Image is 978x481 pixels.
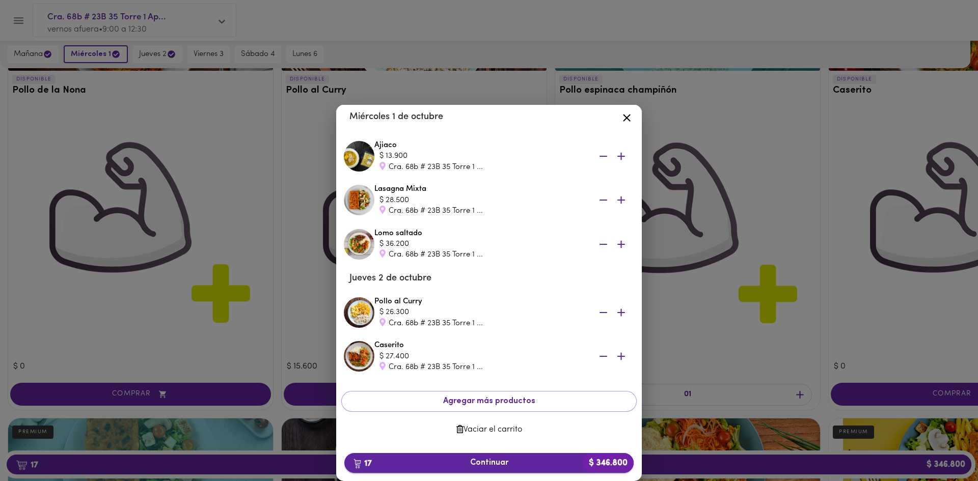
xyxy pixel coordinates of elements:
[347,457,378,470] b: 17
[379,162,583,173] div: Cra. 68b # 23B 35 Torre 1 ...
[379,151,583,161] div: $ 13.900
[379,206,583,216] div: Cra. 68b # 23B 35 Torre 1 ...
[583,453,634,473] b: $ 346.800
[374,140,634,173] div: Ajiaco
[374,184,634,216] div: Lasagna Mixta
[344,341,374,372] img: Caserito
[349,425,629,435] span: Vaciar el carrito
[344,297,374,328] img: Pollo al Curry
[344,185,374,215] img: Lasagna Mixta
[379,362,583,373] div: Cra. 68b # 23B 35 Torre 1 ...
[374,296,634,329] div: Pollo al Curry
[379,351,583,362] div: $ 27.400
[379,249,583,260] div: Cra. 68b # 23B 35 Torre 1 ...
[341,391,637,412] button: Agregar más productos
[341,105,637,129] li: Miércoles 1 de octubre
[379,239,583,249] div: $ 36.200
[341,266,637,291] li: Jueves 2 de octubre
[379,307,583,318] div: $ 26.300
[374,228,634,261] div: Lomo saltado
[919,422,968,471] iframe: Messagebird Livechat Widget
[354,459,361,469] img: cart.png
[379,195,583,206] div: $ 28.500
[341,420,637,440] button: Vaciar el carrito
[344,229,374,260] img: Lomo saltado
[374,340,634,373] div: Caserito
[350,397,628,406] span: Agregar más productos
[352,458,626,468] span: Continuar
[344,141,374,172] img: Ajiaco
[344,453,634,473] button: 17Continuar$ 346.800
[379,318,583,329] div: Cra. 68b # 23B 35 Torre 1 ...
